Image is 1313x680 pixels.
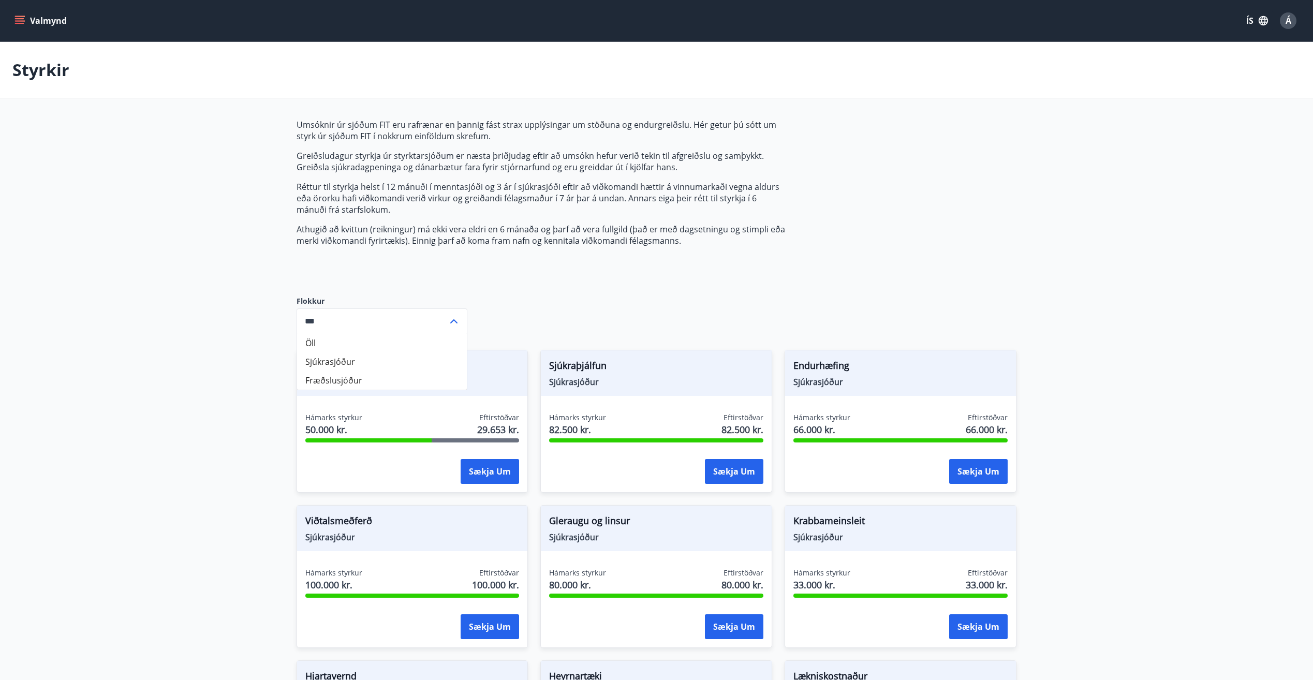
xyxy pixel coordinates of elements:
[793,531,1008,543] span: Sjúkrasjóður
[472,578,519,592] span: 100.000 kr.
[305,568,362,578] span: Hámarks styrkur
[461,614,519,639] button: Sækja um
[297,296,467,306] label: Flokkur
[549,412,606,423] span: Hámarks styrkur
[966,578,1008,592] span: 33.000 kr.
[793,412,850,423] span: Hámarks styrkur
[549,376,763,388] span: Sjúkrasjóður
[297,371,467,390] li: Fræðslusjóður
[705,614,763,639] button: Sækja um
[297,334,467,352] li: Öll
[721,578,763,592] span: 80.000 kr.
[705,459,763,484] button: Sækja um
[479,412,519,423] span: Eftirstöðvar
[297,352,467,371] li: Sjúkrasjóður
[721,423,763,436] span: 82.500 kr.
[549,531,763,543] span: Sjúkrasjóður
[305,412,362,423] span: Hámarks styrkur
[305,514,520,531] span: Viðtalsmeðferð
[724,412,763,423] span: Eftirstöðvar
[297,224,785,246] p: Athugið að kvittun (reikningur) má ekki vera eldri en 6 mánaða og þarf að vera fullgild (það er m...
[305,531,520,543] span: Sjúkrasjóður
[968,568,1008,578] span: Eftirstöðvar
[724,568,763,578] span: Eftirstöðvar
[793,568,850,578] span: Hámarks styrkur
[793,578,850,592] span: 33.000 kr.
[461,459,519,484] button: Sækja um
[12,58,69,81] p: Styrkir
[549,578,606,592] span: 80.000 kr.
[793,514,1008,531] span: Krabbameinsleit
[1241,11,1274,30] button: ÍS
[297,181,785,215] p: Réttur til styrkja helst í 12 mánuði í menntasjóði og 3 ár í sjúkrasjóði eftir að viðkomandi hætt...
[968,412,1008,423] span: Eftirstöðvar
[1276,8,1301,33] button: Á
[305,423,362,436] span: 50.000 kr.
[477,423,519,436] span: 29.653 kr.
[793,376,1008,388] span: Sjúkrasjóður
[1286,15,1291,26] span: Á
[12,11,71,30] button: menu
[305,578,362,592] span: 100.000 kr.
[549,514,763,531] span: Gleraugu og linsur
[793,359,1008,376] span: Endurhæfing
[549,359,763,376] span: Sjúkraþjálfun
[297,150,785,173] p: Greiðsludagur styrkja úr styrktarsjóðum er næsta þriðjudag eftir að umsókn hefur verið tekin til ...
[949,614,1008,639] button: Sækja um
[949,459,1008,484] button: Sækja um
[297,119,785,142] p: Umsóknir úr sjóðum FIT eru rafrænar en þannig fást strax upplýsingar um stöðuna og endurgreiðslu....
[966,423,1008,436] span: 66.000 kr.
[549,423,606,436] span: 82.500 kr.
[479,568,519,578] span: Eftirstöðvar
[793,423,850,436] span: 66.000 kr.
[549,568,606,578] span: Hámarks styrkur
